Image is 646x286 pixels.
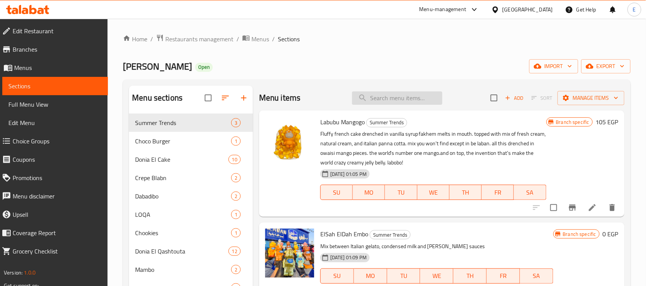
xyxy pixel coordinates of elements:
span: Branch specific [553,119,592,126]
span: FR [485,187,511,198]
span: Edit Restaurant [13,26,102,36]
span: Sections [278,34,300,44]
div: items [231,173,241,182]
span: TU [388,187,414,198]
span: SU [324,270,351,281]
span: SA [523,270,550,281]
button: TU [387,268,421,284]
span: Open [195,64,213,70]
div: items [231,136,241,146]
h2: Menu sections [132,92,183,104]
span: Select to update [546,200,562,216]
span: 2 [232,193,240,200]
span: export [587,62,625,71]
button: TH [454,268,487,284]
div: items [231,118,241,127]
span: import [535,62,572,71]
span: Crepe Blabn [135,173,231,182]
button: SU [320,268,354,284]
span: TH [453,187,479,198]
span: E [633,5,636,14]
a: Sections [2,77,108,95]
span: 1 [232,211,240,218]
img: ElSah ElDah Embo [265,229,314,278]
div: Open [195,63,213,72]
span: ElSah ElDah Embo [320,228,368,240]
button: delete [603,198,622,217]
div: LOQA [135,210,231,219]
span: Select section [486,90,502,106]
span: Donia El Qashtouta [135,247,228,256]
div: Mambo2 [129,260,253,279]
span: Select section first [527,92,558,104]
span: Menus [251,34,269,44]
span: 3 [232,119,240,127]
div: Summer Trends [370,230,411,239]
p: Fluffy french cake drenched in vanilla syrup fakhem melts in mouth. topped with mix of fresh crea... [320,129,546,167]
span: Menu disclaimer [13,192,102,201]
li: / [272,34,275,44]
span: Add [504,94,525,102]
span: Add item [502,92,527,104]
span: Summer Trends [370,231,410,239]
span: FR [490,270,517,281]
button: WE [420,268,454,284]
button: MO [354,268,387,284]
div: Summer Trends3 [129,114,253,132]
div: Donia El Cake [135,155,228,164]
button: export [581,59,631,73]
span: Select all sections [200,90,216,106]
div: items [231,210,241,219]
span: Sections [8,81,102,91]
span: SU [324,187,350,198]
li: / [150,34,153,44]
span: 1.0.0 [24,268,36,278]
button: SA [514,185,546,200]
div: Chookies [135,228,231,237]
div: LOQA1 [129,205,253,224]
span: MO [357,270,384,281]
span: TU [390,270,418,281]
nav: breadcrumb [123,34,631,44]
span: Choco Burger [135,136,231,146]
div: Donia El Cake10 [129,150,253,169]
span: WE [421,187,447,198]
span: 1 [232,229,240,237]
span: Branch specific [560,231,599,238]
a: Full Menu View [2,95,108,114]
a: Edit menu item [588,203,597,212]
span: Labubu Mangogo [320,116,365,128]
span: Version: [4,268,23,278]
div: Crepe Blabn2 [129,169,253,187]
div: [GEOGRAPHIC_DATA] [502,5,553,14]
button: TH [450,185,482,200]
span: Choice Groups [13,136,102,146]
span: 10 [229,156,240,163]
button: FR [482,185,514,200]
span: Summer Trends [367,118,407,127]
div: Summer Trends [135,118,231,127]
span: Sort sections [216,89,235,107]
div: Menu-management [419,5,467,14]
span: Mambo [135,265,231,274]
h2: Menu items [259,92,301,104]
button: MO [353,185,385,200]
span: [DATE] 01:09 PM [327,254,370,261]
h6: 105 EGP [596,117,618,127]
span: TH [457,270,484,281]
input: search [352,91,442,105]
span: MO [356,187,382,198]
div: items [231,192,241,201]
img: Labubu Mangogo [265,117,314,166]
span: 2 [232,266,240,273]
button: Branch-specific-item [563,198,582,217]
span: 2 [232,174,240,182]
a: Home [123,34,147,44]
div: items [228,155,241,164]
span: 12 [229,248,240,255]
span: Dabadibo [135,192,231,201]
span: Full Menu View [8,100,102,109]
